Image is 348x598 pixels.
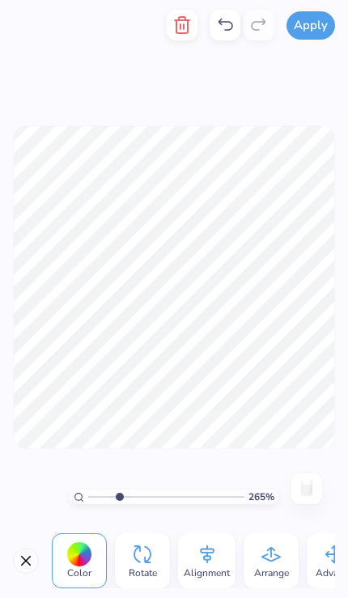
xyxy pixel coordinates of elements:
span: Arrange [254,566,289,579]
span: Alignment [184,566,230,579]
button: Apply [286,11,335,40]
img: Back [294,476,320,502]
span: Rotate [129,566,157,579]
button: Close [13,548,39,574]
span: Color [67,566,91,579]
